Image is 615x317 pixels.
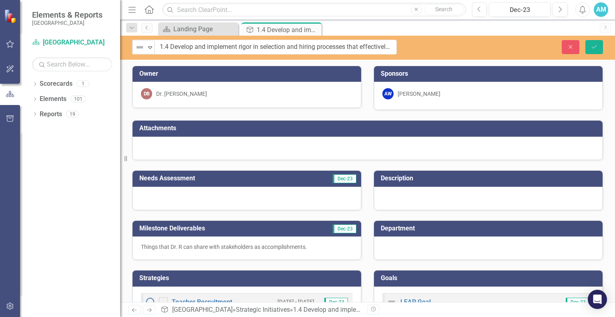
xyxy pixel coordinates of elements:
div: Landing Page [173,24,236,34]
h3: Milestone Deliverables [139,225,298,232]
button: Search [424,4,464,15]
span: Dec-23 [333,174,356,183]
a: LEAP Goal [400,298,431,306]
small: [DATE] - [DATE] [277,298,314,306]
img: Not Defined [387,297,396,307]
div: 101 [70,96,86,103]
div: [PERSON_NAME] [398,90,440,98]
div: » » [161,305,362,315]
span: Search [435,6,452,12]
a: [GEOGRAPHIC_DATA] [172,306,233,313]
h3: Strategies [139,275,357,282]
h3: Sponsors [381,70,599,77]
a: Elements [40,95,66,104]
span: Dec-23 [333,224,356,233]
a: Teacher Recruitment [172,298,232,306]
input: This field is required [155,40,397,55]
span: Dec-23 [566,298,589,307]
h3: Description [381,175,599,182]
span: Elements & Reports [32,10,102,20]
div: Open Intercom Messenger [588,290,607,309]
input: Search ClearPoint... [162,3,466,17]
div: AW [382,88,394,99]
a: Landing Page [160,24,236,34]
a: Scorecards [40,79,72,89]
span: Dec-23 [324,298,348,307]
small: [GEOGRAPHIC_DATA] [32,20,102,26]
div: Dec-23 [492,5,548,15]
button: Dec-23 [489,2,551,17]
div: 19 [66,111,79,117]
h3: Department [381,225,599,232]
button: AM [594,2,608,17]
div: DB [141,88,152,99]
h3: Attachments [139,125,599,132]
a: Strategic Initiatives [236,306,290,313]
p: Things that Dr. R can share with stakeholders as accomplishments. [141,243,353,251]
div: Dr. [PERSON_NAME] [156,90,207,98]
input: Search Below... [32,57,112,71]
a: [GEOGRAPHIC_DATA] [32,38,112,47]
div: 1 [76,81,89,87]
img: ClearPoint Strategy [4,9,18,23]
img: No Information [145,297,155,307]
div: 1.4 Develop and implement rigor in selection and hiring processes that effectively identify and s... [257,25,320,35]
h3: Goals [381,275,599,282]
img: Not Defined [135,42,145,52]
a: Reports [40,110,62,119]
h3: Owner [139,70,357,77]
h3: Needs Assessment [139,175,291,182]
